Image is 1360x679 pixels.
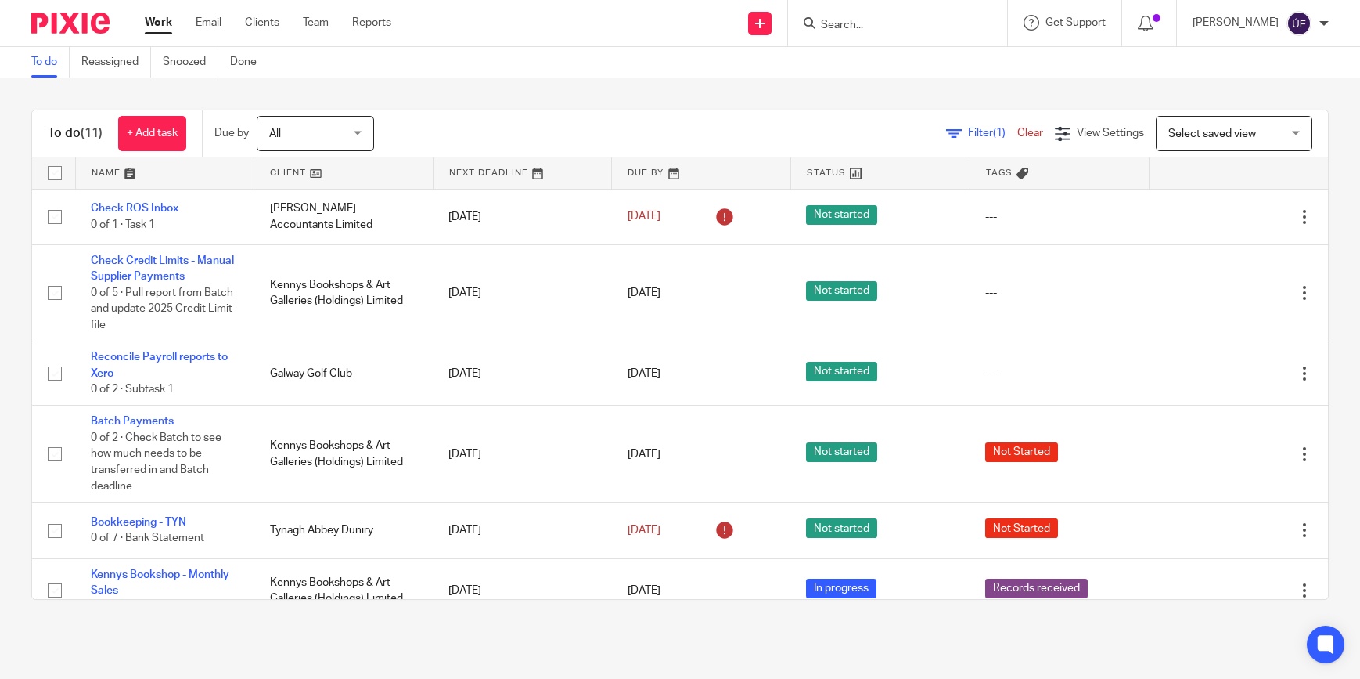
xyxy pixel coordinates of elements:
[91,517,186,528] a: Bookkeeping - TYN
[433,189,612,244] td: [DATE]
[433,244,612,341] td: [DATE]
[806,362,877,381] span: Not started
[985,579,1088,598] span: Records received
[91,432,221,492] span: 0 of 2 · Check Batch to see how much needs to be transferred in and Batch deadline
[985,285,1133,301] div: ---
[1168,128,1256,139] span: Select saved view
[1017,128,1043,139] a: Clear
[91,352,228,378] a: Reconcile Payroll reports to Xero
[196,15,221,31] a: Email
[245,15,279,31] a: Clients
[806,442,877,462] span: Not started
[628,211,660,222] span: [DATE]
[806,518,877,538] span: Not started
[433,341,612,406] td: [DATE]
[628,585,660,596] span: [DATE]
[993,128,1006,139] span: (1)
[1193,15,1279,31] p: [PERSON_NAME]
[1286,11,1311,36] img: svg%3E
[985,209,1133,225] div: ---
[254,244,434,341] td: Kennys Bookshops & Art Galleries (Holdings) Limited
[145,15,172,31] a: Work
[91,416,174,427] a: Batch Payments
[985,366,1133,381] div: ---
[628,449,660,460] span: [DATE]
[352,15,391,31] a: Reports
[254,189,434,244] td: [PERSON_NAME] Accountants Limited
[81,47,151,78] a: Reassigned
[91,533,204,544] span: 0 of 7 · Bank Statement
[986,168,1013,177] span: Tags
[91,569,229,596] a: Kennys Bookshop - Monthly Sales
[81,127,103,139] span: (11)
[806,281,877,301] span: Not started
[1077,128,1144,139] span: View Settings
[163,47,218,78] a: Snoozed
[628,368,660,379] span: [DATE]
[433,558,612,623] td: [DATE]
[254,503,434,558] td: Tynagh Abbey Duniry
[968,128,1017,139] span: Filter
[806,579,876,598] span: In progress
[985,442,1058,462] span: Not Started
[254,406,434,503] td: Kennys Bookshops & Art Galleries (Holdings) Limited
[91,203,178,214] a: Check ROS Inbox
[254,341,434,406] td: Galway Golf Club
[269,128,281,139] span: All
[48,125,103,142] h1: To do
[806,205,877,225] span: Not started
[254,558,434,623] td: Kennys Bookshops & Art Galleries (Holdings) Limited
[31,13,110,34] img: Pixie
[303,15,329,31] a: Team
[1045,17,1106,28] span: Get Support
[628,525,660,536] span: [DATE]
[230,47,268,78] a: Done
[91,219,155,230] span: 0 of 1 · Task 1
[91,384,174,395] span: 0 of 2 · Subtask 1
[31,47,70,78] a: To do
[91,255,234,282] a: Check Credit Limits - Manual Supplier Payments
[819,19,960,33] input: Search
[433,503,612,558] td: [DATE]
[118,116,186,151] a: + Add task
[985,518,1058,538] span: Not Started
[433,406,612,503] td: [DATE]
[214,125,249,141] p: Due by
[91,287,233,330] span: 0 of 5 · Pull report from Batch and update 2025 Credit Limit file
[628,287,660,298] span: [DATE]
